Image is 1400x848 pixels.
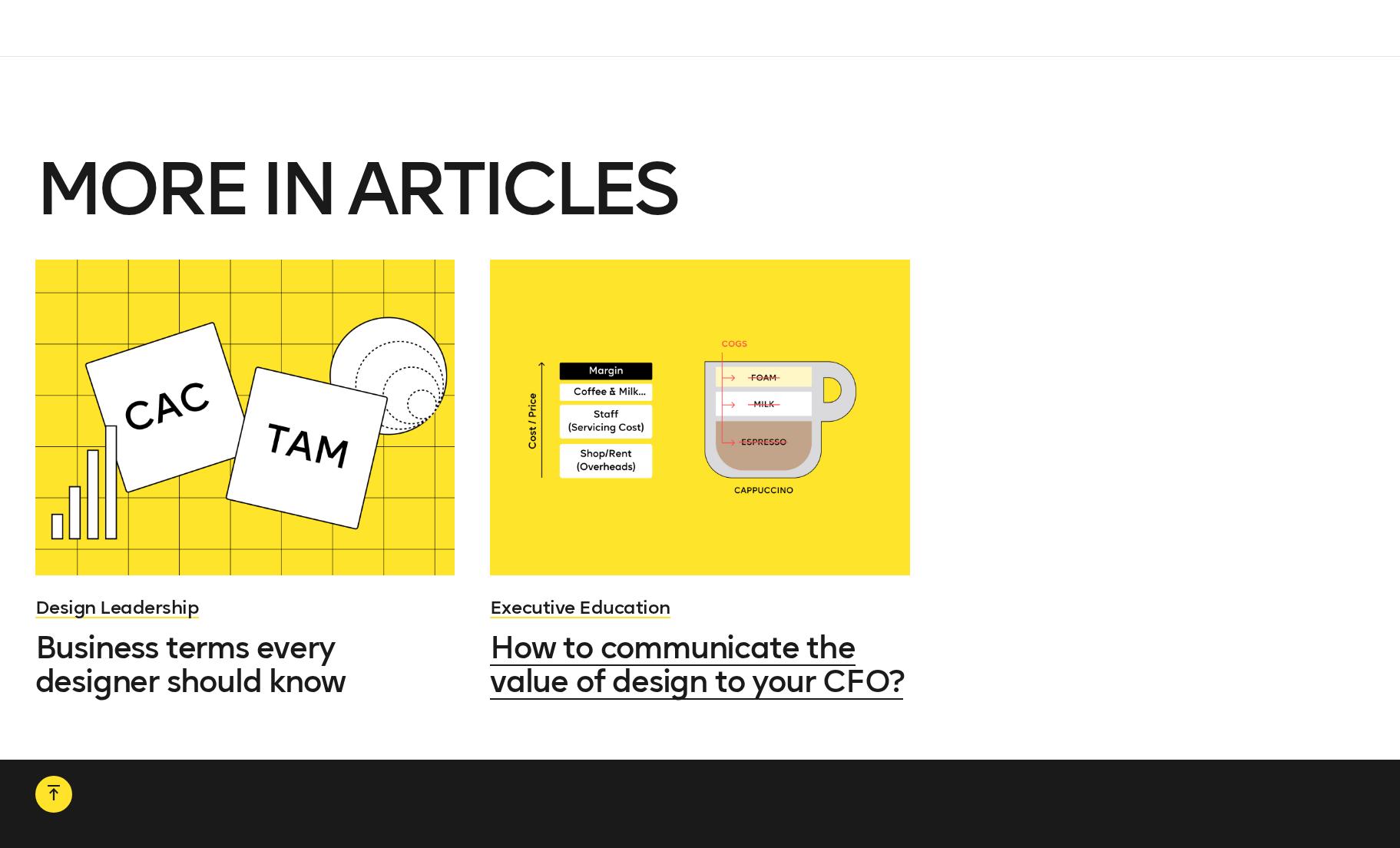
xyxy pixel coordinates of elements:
[35,631,455,698] a: Business terms every designer should know
[490,596,670,618] a: Executive Education
[35,629,346,700] span: Business terms every designer should know
[490,631,910,698] a: How to communicate the value of design to your CFO?
[35,596,200,618] a: Design Leadership
[490,629,903,700] span: How to communicate the value of design to your CFO?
